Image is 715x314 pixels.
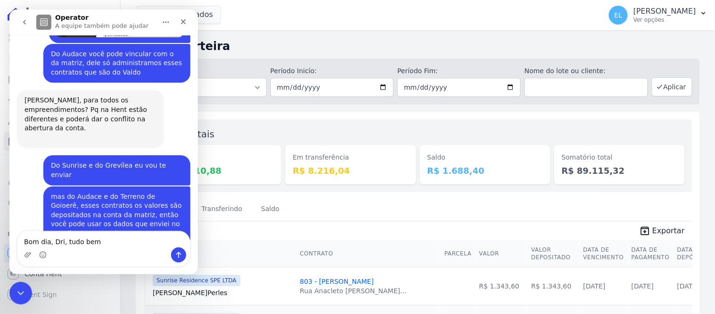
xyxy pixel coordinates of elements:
div: [PERSON_NAME], para todos os empreendimentos? Pq na Hent estão diferentes e poderá dar o conflito... [8,81,155,138]
dt: Somatório total [562,153,677,162]
span: Sunrise Residence SPE LTDA [153,275,240,286]
a: 803 - [PERSON_NAME] [300,278,374,285]
p: [PERSON_NAME] [633,7,696,16]
textarea: Envie uma mensagem... [8,222,181,238]
div: Fechar [165,4,182,21]
td: R$ 1.343,60 [527,267,579,305]
a: Contratos [4,49,116,68]
a: Transferências [4,153,116,172]
a: Parcelas [4,70,116,89]
a: [DATE] [632,282,654,290]
button: EL [PERSON_NAME] Ver opções [601,2,715,28]
dt: Depositado [158,153,274,162]
button: Upload do anexo [15,242,22,249]
div: Erica diz… [8,34,181,81]
label: Período Inicío: [271,66,394,76]
h2: Minha Carteira [136,38,700,55]
a: Saldo [259,197,281,222]
div: Erica diz… [8,177,181,236]
th: Valor Depositado [527,240,579,267]
div: Erica diz… [8,146,181,177]
a: Clientes [4,111,116,130]
a: [PERSON_NAME]Perles [153,288,292,297]
dd: R$ 79.210,88 [158,164,274,177]
div: mas do Audace e do Terreno de Goioerê, esses contratos os valores são depositados na conta da mat... [41,183,173,229]
iframe: Intercom live chat [9,9,198,274]
button: Selecionador de Emoji [30,242,37,249]
a: [DATE] [583,282,605,290]
i: unarchive [639,225,650,237]
dd: R$ 89.115,32 [562,164,677,177]
th: Valor [476,240,527,267]
button: Início [148,4,165,22]
div: Do Audace você pode vincular com o da matriz, dele só administramos esses contratos que são do Valdo [34,34,181,74]
label: Nome do lote ou cliente: [525,66,648,76]
div: Do Audace você pode vincular com o da matriz, dele só administramos esses contratos que são do Valdo [41,40,173,68]
div: mas do Audace e do Terreno de Goioerê, esses contratos os valores são depositados na conta da mat... [34,177,181,235]
button: Aplicar [652,77,692,96]
dt: Saldo [427,153,543,162]
td: R$ 1.343,60 [476,267,527,305]
a: Visão Geral [4,28,116,47]
a: Crédito [4,174,116,193]
dd: R$ 8.216,04 [293,164,408,177]
span: Exportar [652,225,685,237]
th: Data de Pagamento [628,240,674,267]
span: EL [615,12,623,18]
p: A equipe também pode ajudar [46,12,139,21]
div: Do Sunrise e do Grevílea eu vou te enviar [41,152,173,170]
th: Contrato [296,240,441,267]
div: [PERSON_NAME], para todos os empreendimentos? Pq na Hent estão diferentes e poderá dar o conflito... [15,86,147,133]
iframe: Intercom live chat [9,282,32,305]
div: Rua Anacleto [PERSON_NAME]... [300,286,406,296]
a: unarchive Exportar [632,225,692,238]
th: Cliente [145,240,296,267]
a: Conta Hent [4,264,116,283]
th: Data de Vencimento [579,240,627,267]
button: 5 selecionados [136,6,221,24]
label: Período Fim: [397,66,521,76]
div: Plataformas [8,229,113,240]
div: Adriane diz… [8,81,181,146]
dt: Em transferência [293,153,408,162]
a: Negativação [4,195,116,213]
a: Minha Carteira [4,132,116,151]
a: Lotes [4,91,116,110]
a: Recebíveis [4,244,116,263]
a: Transferindo [200,197,245,222]
dd: R$ 1.688,40 [427,164,543,177]
div: Do Sunrise e do Grevílea eu vou te enviar [34,146,181,176]
button: Enviar uma mensagem [162,238,177,253]
th: Parcela [441,240,476,267]
p: Ver opções [633,16,696,24]
th: Data de Depósito [674,240,712,267]
a: [DATE] [677,282,699,290]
